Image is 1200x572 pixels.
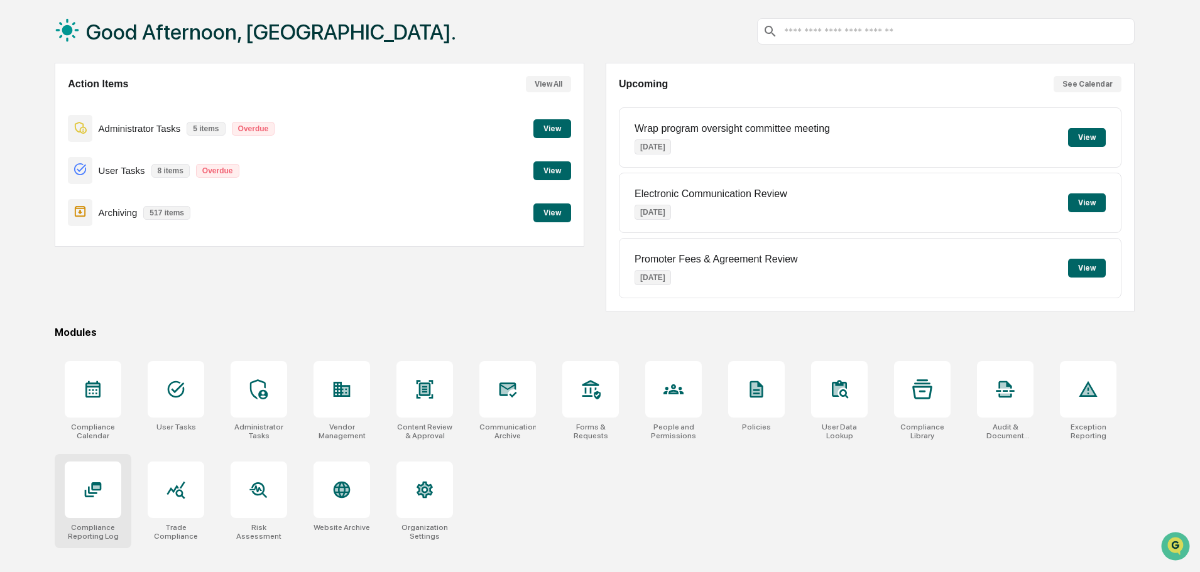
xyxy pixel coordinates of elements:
[86,19,456,45] h1: Good Afternoon, [GEOGRAPHIC_DATA].
[742,423,771,431] div: Policies
[1160,531,1194,564] iframe: Open customer support
[8,177,84,200] a: 🔎Data Lookup
[479,423,536,440] div: Communications Archive
[645,423,702,440] div: People and Permissions
[156,423,196,431] div: User Tasks
[396,423,453,440] div: Content Review & Approval
[43,96,206,109] div: Start new chat
[619,78,668,90] h2: Upcoming
[89,212,152,222] a: Powered byPylon
[811,423,868,440] div: User Data Lookup
[1054,76,1121,92] button: See Calendar
[104,158,156,171] span: Attestations
[533,164,571,176] a: View
[25,182,79,195] span: Data Lookup
[25,158,81,171] span: Preclearance
[977,423,1034,440] div: Audit & Document Logs
[8,153,86,176] a: 🖐️Preclearance
[533,206,571,218] a: View
[1060,423,1116,440] div: Exception Reporting
[635,270,671,285] p: [DATE]
[526,76,571,92] button: View All
[143,206,190,220] p: 517 items
[1068,193,1106,212] button: View
[214,100,229,115] button: Start new chat
[533,161,571,180] button: View
[314,523,370,532] div: Website Archive
[231,423,287,440] div: Administrator Tasks
[196,164,239,178] p: Overdue
[231,523,287,541] div: Risk Assessment
[894,423,951,440] div: Compliance Library
[1068,128,1106,147] button: View
[99,207,138,218] p: Archiving
[562,423,619,440] div: Forms & Requests
[125,213,152,222] span: Pylon
[533,203,571,222] button: View
[635,254,798,265] p: Promoter Fees & Agreement Review
[314,423,370,440] div: Vendor Management
[635,139,671,154] p: [DATE]
[13,183,23,193] div: 🔎
[13,96,35,119] img: 1746055101610-c473b297-6a78-478c-a979-82029cc54cd1
[533,122,571,134] a: View
[13,26,229,46] p: How can we help?
[151,164,190,178] p: 8 items
[232,122,275,136] p: Overdue
[65,423,121,440] div: Compliance Calendar
[533,119,571,138] button: View
[99,123,181,134] p: Administrator Tasks
[635,205,671,220] p: [DATE]
[1068,259,1106,278] button: View
[148,523,204,541] div: Trade Compliance
[65,523,121,541] div: Compliance Reporting Log
[86,153,161,176] a: 🗄️Attestations
[43,109,159,119] div: We're available if you need us!
[91,159,101,170] div: 🗄️
[55,326,1135,338] div: Modules
[635,188,787,200] p: Electronic Communication Review
[396,523,453,541] div: Organization Settings
[187,122,225,136] p: 5 items
[99,165,145,176] p: User Tasks
[13,159,23,170] div: 🖐️
[635,123,830,134] p: Wrap program oversight committee meeting
[68,78,128,90] h2: Action Items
